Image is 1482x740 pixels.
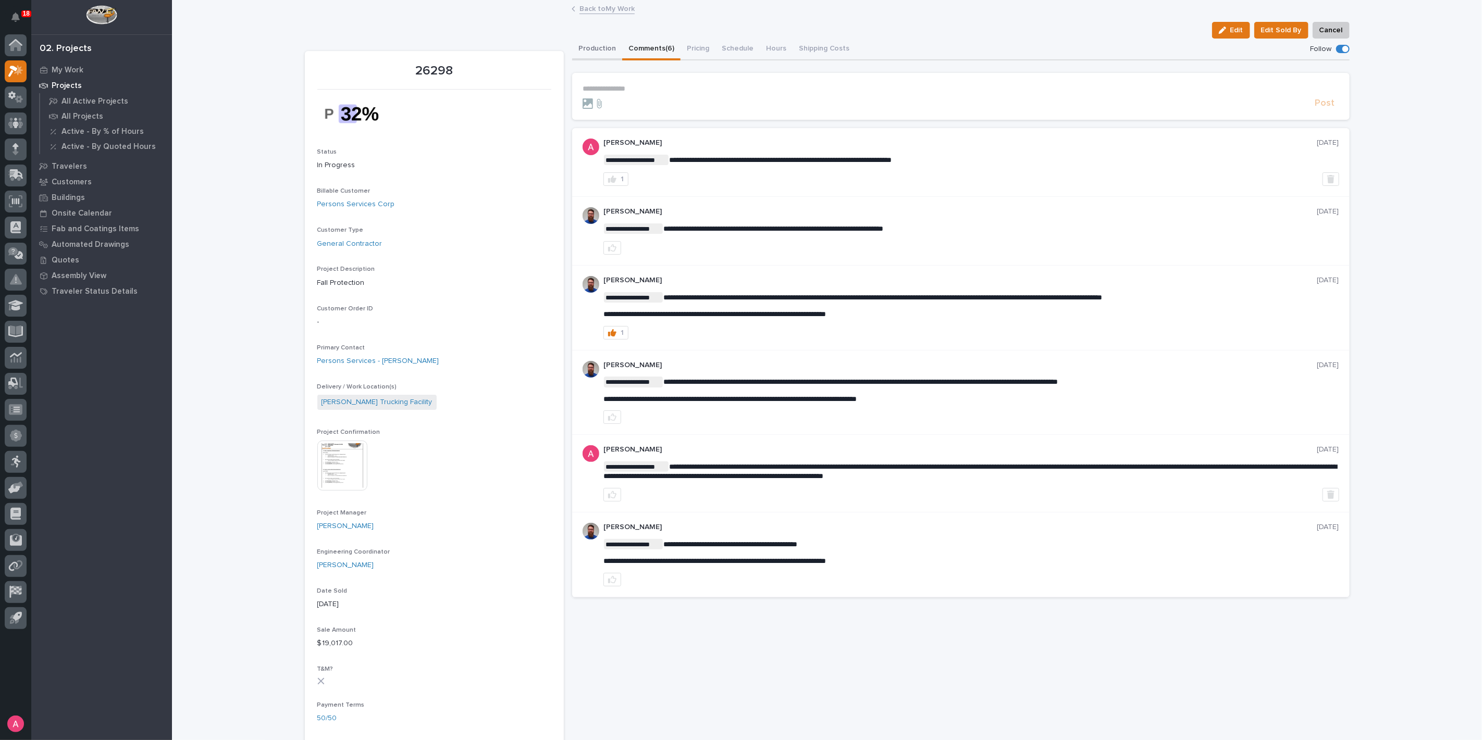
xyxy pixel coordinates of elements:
[317,549,390,555] span: Engineering Coordinator
[1323,488,1339,501] button: Delete post
[317,188,370,194] span: Billable Customer
[317,317,551,328] p: -
[31,62,172,78] a: My Work
[317,521,374,532] a: [PERSON_NAME]
[603,241,621,255] button: like this post
[603,276,1317,285] p: [PERSON_NAME]
[317,560,374,571] a: [PERSON_NAME]
[52,287,138,296] p: Traveler Status Details
[621,329,624,336] div: 1
[317,278,551,289] p: Fall Protection
[603,523,1317,532] p: [PERSON_NAME]
[715,39,760,60] button: Schedule
[31,205,172,221] a: Onsite Calendar
[317,384,397,390] span: Delivery / Work Location(s)
[603,207,1317,216] p: [PERSON_NAME]
[31,252,172,268] a: Quotes
[1317,139,1339,147] p: [DATE]
[1230,26,1243,35] span: Edit
[603,445,1317,454] p: [PERSON_NAME]
[31,221,172,236] a: Fab and Coatings Items
[1317,276,1339,285] p: [DATE]
[583,207,599,224] img: 6hTokn1ETDGPf9BPokIQ
[23,10,30,17] p: 18
[603,361,1317,370] p: [PERSON_NAME]
[1261,24,1302,36] span: Edit Sold By
[52,256,79,265] p: Quotes
[603,573,621,586] button: like this post
[583,523,599,540] img: 6hTokn1ETDGPf9BPokIQ
[317,666,334,672] span: T&M?
[317,160,551,171] p: In Progress
[603,410,621,424] button: like this post
[317,199,395,210] a: Persons Services Corp
[317,64,551,79] p: 26298
[31,78,172,93] a: Projects
[317,149,337,155] span: Status
[317,227,364,233] span: Customer Type
[603,326,628,340] button: 1
[40,124,172,139] a: Active - By % of Hours
[52,240,129,249] p: Automated Drawings
[317,239,382,249] a: General Contractor
[317,713,337,724] a: 50/50
[1315,97,1335,109] span: Post
[5,6,27,28] button: Notifications
[317,599,551,610] p: [DATE]
[579,2,635,14] a: Back toMy Work
[1212,22,1250,39] button: Edit
[317,588,348,594] span: Date Sold
[1254,22,1308,39] button: Edit Sold By
[31,158,172,174] a: Travelers
[760,39,793,60] button: Hours
[52,162,87,171] p: Travelers
[1317,523,1339,532] p: [DATE]
[1323,172,1339,186] button: Delete post
[317,429,380,435] span: Project Confirmation
[793,39,856,60] button: Shipping Costs
[583,361,599,378] img: 6hTokn1ETDGPf9BPokIQ
[52,81,82,91] p: Projects
[621,175,624,183] div: 1
[1311,97,1339,109] button: Post
[61,127,144,136] p: Active - By % of Hours
[317,345,365,351] span: Primary Contact
[5,713,27,735] button: users-avatar
[31,268,172,283] a: Assembly View
[622,39,681,60] button: Comments (6)
[86,5,117,24] img: Workspace Logo
[317,638,551,649] p: $ 19,017.00
[61,142,156,152] p: Active - By Quoted Hours
[31,283,172,299] a: Traveler Status Details
[317,510,367,516] span: Project Manager
[317,306,374,312] span: Customer Order ID
[603,488,621,501] button: like this post
[317,627,356,633] span: Sale Amount
[681,39,715,60] button: Pricing
[31,190,172,205] a: Buildings
[603,139,1317,147] p: [PERSON_NAME]
[1317,445,1339,454] p: [DATE]
[1313,22,1350,39] button: Cancel
[1317,207,1339,216] p: [DATE]
[52,66,83,75] p: My Work
[13,12,27,29] div: Notifications18
[40,109,172,123] a: All Projects
[31,174,172,190] a: Customers
[572,39,622,60] button: Production
[52,224,139,234] p: Fab and Coatings Items
[603,172,628,186] button: 1
[583,276,599,293] img: 6hTokn1ETDGPf9BPokIQ
[52,271,106,281] p: Assembly View
[1317,361,1339,370] p: [DATE]
[61,112,103,121] p: All Projects
[52,178,92,187] p: Customers
[322,397,433,408] a: [PERSON_NAME] Trucking Facility
[583,445,599,462] img: ACg8ocKcMZQ4tabbC1K-lsv7XHeQNnaFu4gsgPufzKnNmz0_a9aUSA=s96-c
[317,266,375,272] span: Project Description
[61,97,128,106] p: All Active Projects
[317,702,365,708] span: Payment Terms
[52,209,112,218] p: Onsite Calendar
[1319,24,1343,36] span: Cancel
[52,193,85,203] p: Buildings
